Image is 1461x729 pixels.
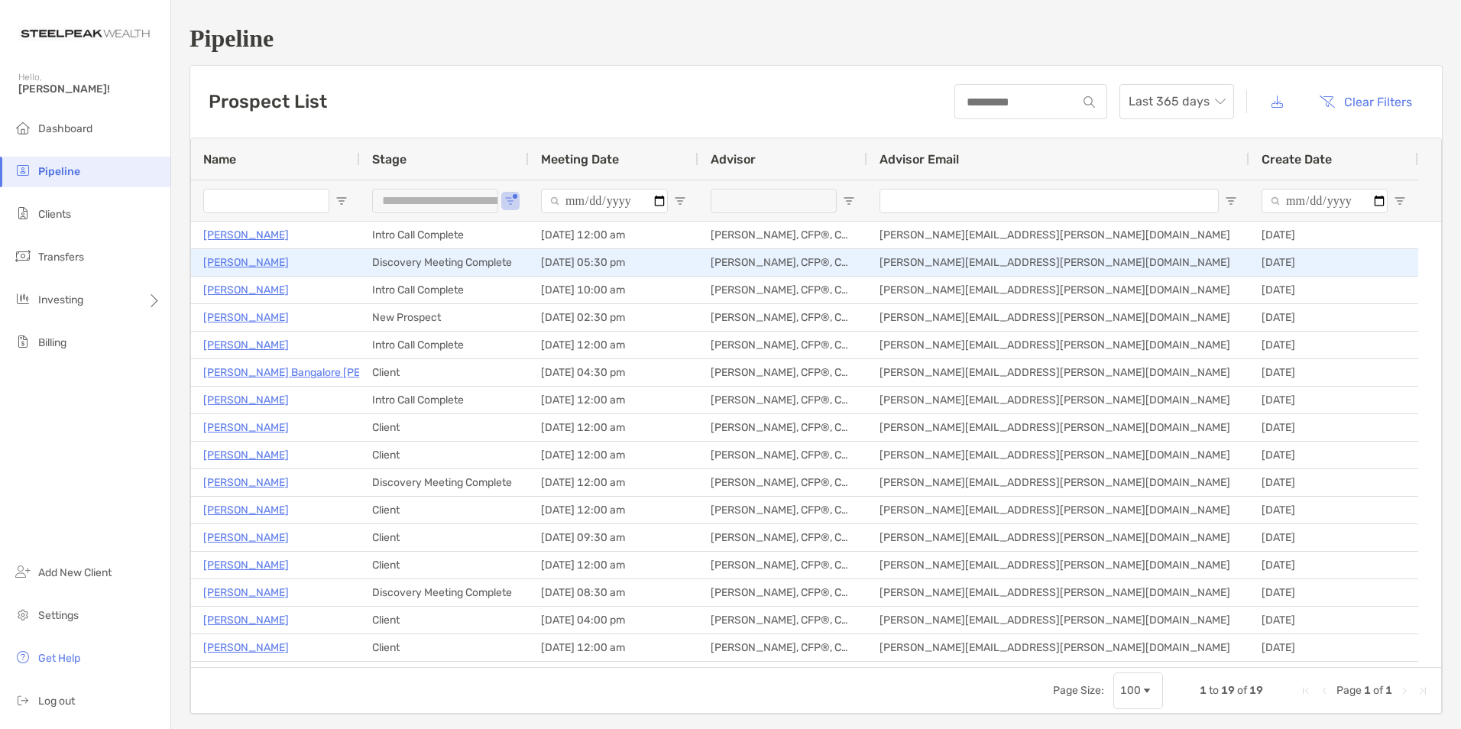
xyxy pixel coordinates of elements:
div: [PERSON_NAME], CFP®, CDFA® [698,469,867,496]
span: Pipeline [38,165,80,178]
span: of [1373,684,1383,697]
div: Client [360,359,529,386]
div: Intro Call Complete [360,387,529,413]
div: [DATE] [1249,222,1418,248]
div: Next Page [1398,685,1411,697]
span: Advisor [711,152,756,167]
div: [PERSON_NAME][EMAIL_ADDRESS][PERSON_NAME][DOMAIN_NAME] [867,359,1249,386]
input: Advisor Email Filter Input [880,189,1219,213]
p: [PERSON_NAME] [203,418,289,437]
div: Discovery Meeting Complete [360,249,529,276]
div: [DATE] [1249,607,1418,633]
div: 100 [1120,684,1141,697]
span: Transfers [38,251,84,264]
div: Client [360,607,529,633]
div: [PERSON_NAME], CFP®, CDFA® [698,579,867,606]
div: [DATE] 05:30 pm [529,249,698,276]
img: dashboard icon [14,118,32,137]
div: [PERSON_NAME][EMAIL_ADDRESS][PERSON_NAME][DOMAIN_NAME] [867,524,1249,551]
img: pipeline icon [14,161,32,180]
span: Clients [38,208,71,221]
span: Meeting Date [541,152,619,167]
div: [PERSON_NAME][EMAIL_ADDRESS][PERSON_NAME][DOMAIN_NAME] [867,277,1249,303]
div: [PERSON_NAME][EMAIL_ADDRESS][PERSON_NAME][DOMAIN_NAME] [867,442,1249,468]
div: [DATE] 12:00 am [529,552,698,578]
img: investing icon [14,290,32,308]
div: [DATE] 08:30 am [529,579,698,606]
h1: Pipeline [190,24,1443,53]
div: [DATE] 12:00 am [529,634,698,661]
div: Last Page [1417,685,1429,697]
div: [DATE] [1249,524,1418,551]
p: [PERSON_NAME] [203,528,289,547]
div: Client [360,414,529,441]
span: of [1237,684,1247,697]
p: [PERSON_NAME] [203,335,289,355]
div: Client [360,497,529,523]
div: [DATE] 12:00 am [529,469,698,496]
div: Previous Page [1318,685,1330,697]
a: [PERSON_NAME] [203,280,289,300]
div: [DATE] [1249,304,1418,331]
img: input icon [1084,96,1095,108]
a: [PERSON_NAME] Bangalore [PERSON_NAME] [203,363,429,382]
div: [DATE] [1249,332,1418,358]
div: Client [360,524,529,551]
div: [PERSON_NAME][EMAIL_ADDRESS][PERSON_NAME][DOMAIN_NAME] [867,414,1249,441]
span: Settings [38,609,79,622]
div: [DATE] 12:00 am [529,442,698,468]
div: [DATE] [1249,497,1418,523]
span: 1 [1385,684,1392,697]
a: [PERSON_NAME] [203,638,289,657]
a: [PERSON_NAME] [203,666,289,685]
a: [PERSON_NAME] [203,473,289,492]
span: Page [1336,684,1362,697]
span: [PERSON_NAME]! [18,83,161,96]
img: billing icon [14,332,32,351]
img: transfers icon [14,247,32,265]
img: get-help icon [14,648,32,666]
div: Client [360,634,529,661]
div: Discovery Meeting Complete [360,469,529,496]
div: [PERSON_NAME], CFP®, CDFA® [698,249,867,276]
div: First Page [1300,685,1312,697]
a: [PERSON_NAME] [203,556,289,575]
input: Create Date Filter Input [1262,189,1388,213]
div: Intro Call Complete [360,332,529,358]
div: [PERSON_NAME], CFP®, CDFA® [698,387,867,413]
input: Meeting Date Filter Input [541,189,668,213]
a: [PERSON_NAME] [203,308,289,327]
div: [PERSON_NAME], CFP®, CDFA® [698,277,867,303]
button: Open Filter Menu [1394,195,1406,207]
img: clients icon [14,204,32,222]
img: logout icon [14,691,32,709]
span: Billing [38,336,66,349]
div: [DATE] 09:30 am [529,524,698,551]
div: [DATE] 04:00 pm [529,607,698,633]
a: [PERSON_NAME] [203,253,289,272]
div: Discovery Meeting Complete [360,579,529,606]
p: [PERSON_NAME] [203,446,289,465]
a: [PERSON_NAME] [203,501,289,520]
div: Client [360,662,529,688]
span: Add New Client [38,566,112,579]
img: Zoe Logo [18,6,152,61]
img: settings icon [14,605,32,624]
div: [DATE] [1249,387,1418,413]
div: [DATE] 10:00 am [529,277,698,303]
div: Page Size [1113,672,1163,709]
div: [PERSON_NAME][EMAIL_ADDRESS][PERSON_NAME][DOMAIN_NAME] [867,304,1249,331]
div: [PERSON_NAME][EMAIL_ADDRESS][PERSON_NAME][DOMAIN_NAME] [867,607,1249,633]
button: Open Filter Menu [335,195,348,207]
a: [PERSON_NAME] [203,583,289,602]
div: [DATE] [1249,662,1418,688]
div: [PERSON_NAME][EMAIL_ADDRESS][PERSON_NAME][DOMAIN_NAME] [867,222,1249,248]
div: [DATE] [1249,414,1418,441]
div: [DATE] 12:00 am [529,387,698,413]
button: Open Filter Menu [504,195,517,207]
span: 19 [1221,684,1235,697]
